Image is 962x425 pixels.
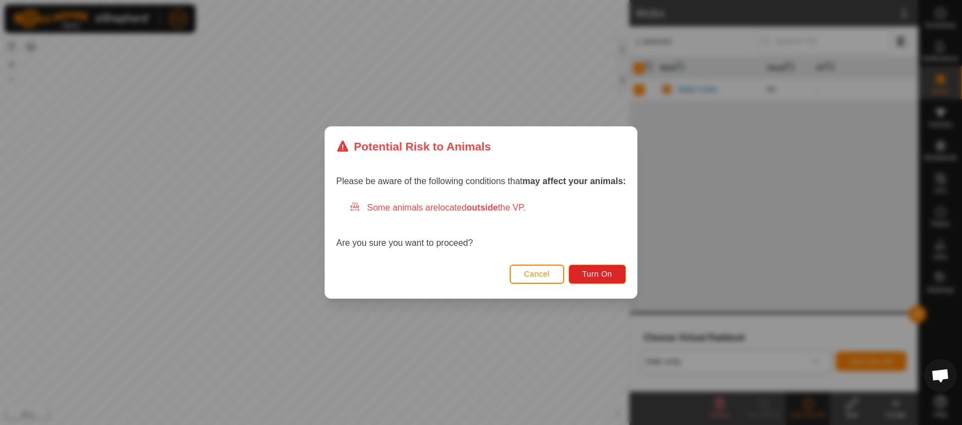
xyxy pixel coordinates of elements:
div: Some animals are [349,201,626,214]
strong: outside [467,203,498,212]
div: Are you sure you want to proceed? [336,201,626,250]
strong: may affect your animals: [522,176,626,186]
span: Cancel [524,270,550,278]
div: Potential Risk to Animals [336,138,491,155]
span: Turn On [582,270,612,278]
span: located the VP. [438,203,526,212]
button: Cancel [510,265,564,284]
span: Please be aware of the following conditions that [336,176,626,186]
button: Turn On [569,265,626,284]
div: Open chat [924,359,957,392]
